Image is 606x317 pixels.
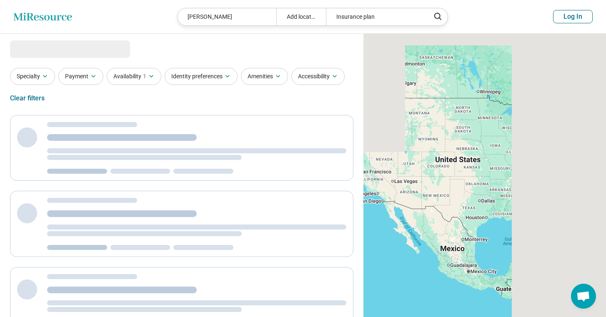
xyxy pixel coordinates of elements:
[291,68,345,85] button: Accessibility
[143,72,146,81] span: 1
[276,8,326,25] div: Add location
[241,68,288,85] button: Amenities
[571,284,596,309] div: Open chat
[326,8,425,25] div: Insurance plan
[165,68,238,85] button: Identity preferences
[10,88,45,108] div: Clear filters
[58,68,103,85] button: Payment
[178,8,276,25] div: [PERSON_NAME]
[10,68,55,85] button: Specialty
[10,40,80,57] span: Loading...
[553,10,593,23] button: Log In
[107,68,161,85] button: Availability1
